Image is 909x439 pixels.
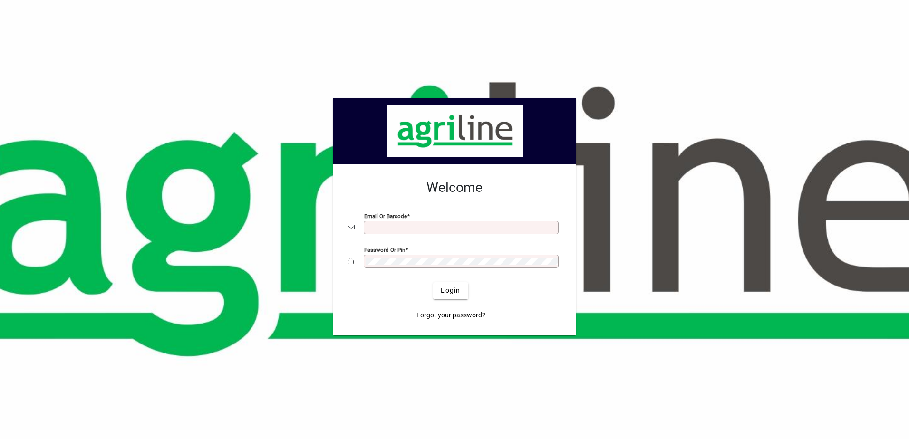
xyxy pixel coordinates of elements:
[433,282,468,299] button: Login
[364,246,405,253] mat-label: Password or Pin
[413,307,489,324] a: Forgot your password?
[364,212,407,219] mat-label: Email or Barcode
[348,180,561,196] h2: Welcome
[441,286,460,296] span: Login
[416,310,485,320] span: Forgot your password?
